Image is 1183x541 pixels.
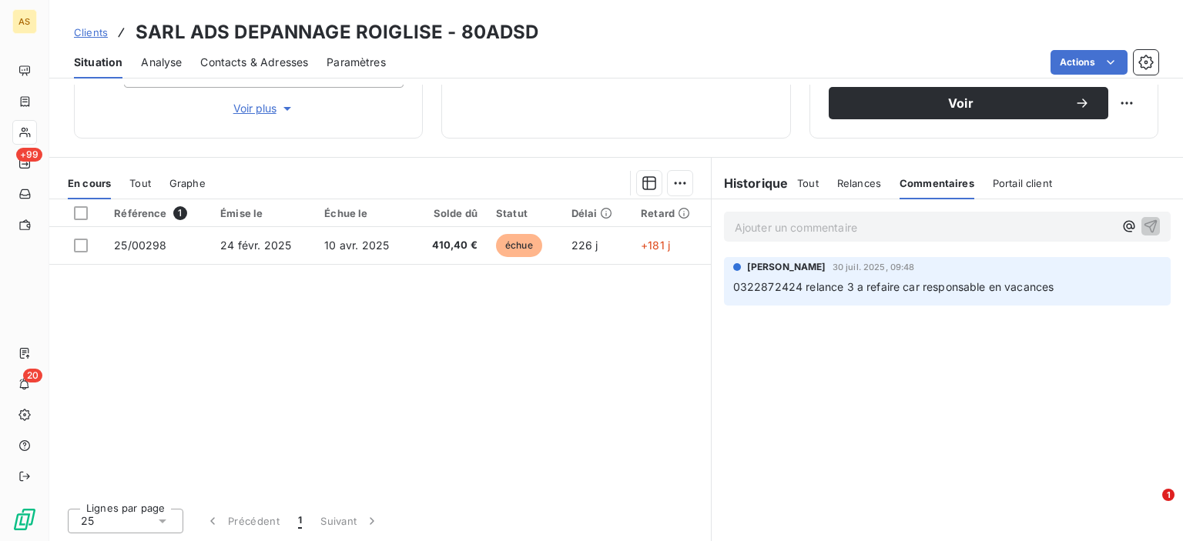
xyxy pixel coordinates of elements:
[12,9,37,34] div: AS
[12,507,37,532] img: Logo LeanPay
[797,177,819,189] span: Tout
[220,239,291,252] span: 24 févr. 2025
[496,207,553,219] div: Statut
[1162,489,1175,501] span: 1
[124,100,404,117] button: Voir plus
[712,174,789,192] h6: Historique
[173,206,187,220] span: 1
[311,505,389,537] button: Suivant
[641,207,702,219] div: Retard
[23,369,42,382] span: 20
[74,25,108,40] a: Clients
[114,206,202,220] div: Référence
[129,177,151,189] span: Tout
[81,513,94,529] span: 25
[747,260,826,274] span: [PERSON_NAME]
[289,505,311,537] button: 1
[993,177,1052,189] span: Portail client
[233,101,295,116] span: Voir plus
[74,26,108,38] span: Clients
[196,505,289,537] button: Précédent
[220,207,306,219] div: Émise le
[200,55,308,70] span: Contacts & Adresses
[496,234,542,257] span: échue
[641,239,670,252] span: +181 j
[900,177,974,189] span: Commentaires
[847,97,1074,109] span: Voir
[1051,50,1128,75] button: Actions
[136,18,538,46] h3: SARL ADS DEPANNAGE ROIGLISE - 80ADSD
[68,177,111,189] span: En cours
[298,513,302,529] span: 1
[327,55,386,70] span: Paramètres
[837,177,881,189] span: Relances
[829,87,1108,119] button: Voir
[733,280,1054,293] span: 0322872424 relance 3 a refaire car responsable en vacances
[833,262,915,272] span: 30 juil. 2025, 09:48
[421,238,478,253] span: 410,40 €
[571,207,623,219] div: Délai
[141,55,182,70] span: Analyse
[1131,489,1168,526] iframe: Intercom live chat
[324,239,389,252] span: 10 avr. 2025
[16,148,42,162] span: +99
[571,239,598,252] span: 226 j
[74,55,122,70] span: Situation
[324,207,403,219] div: Échue le
[421,207,478,219] div: Solde dû
[169,177,206,189] span: Graphe
[114,239,166,252] span: 25/00298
